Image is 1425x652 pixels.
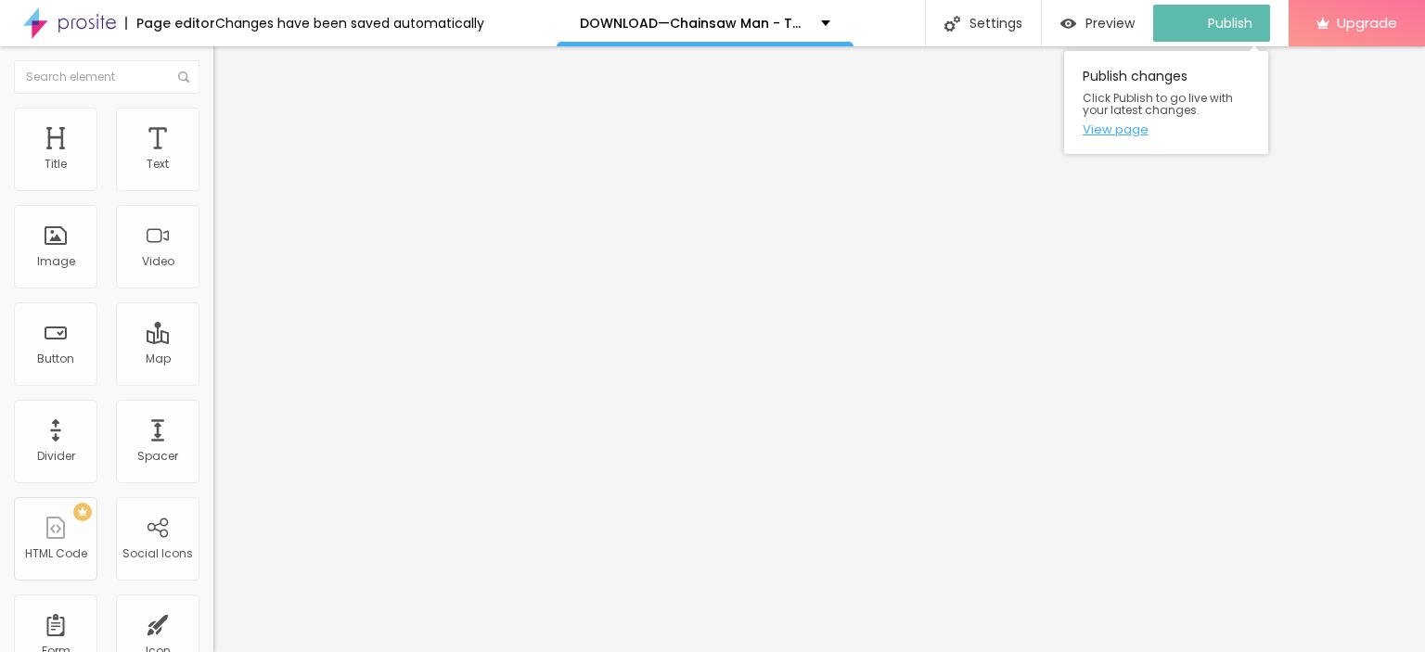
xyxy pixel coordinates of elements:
[137,450,178,463] div: Spacer
[1153,5,1270,42] button: Publish
[944,16,960,32] img: Icone
[14,60,199,94] input: Search element
[25,547,87,560] div: HTML Code
[178,71,189,83] img: Icone
[37,255,75,268] div: Image
[1083,92,1250,116] span: Click Publish to go live with your latest changes.
[37,450,75,463] div: Divider
[125,17,215,30] div: Page editor
[37,352,74,365] div: Button
[1064,51,1268,154] div: Publish changes
[1083,123,1250,135] a: View page
[1337,15,1397,31] span: Upgrade
[213,46,1425,652] iframe: Editor
[215,17,484,30] div: Changes have been saved automatically
[1085,16,1135,31] span: Preview
[146,352,171,365] div: Map
[122,547,193,560] div: Social Icons
[1042,5,1153,42] button: Preview
[147,158,169,171] div: Text
[580,17,807,30] p: DOWNLOAD—Chainsaw Man - The Movie: Reze Arc (2025) .FullMovie. Free Bolly4u Full4K HINDI Vegamovies
[1208,16,1252,31] span: Publish
[1060,16,1076,32] img: view-1.svg
[45,158,67,171] div: Title
[142,255,174,268] div: Video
